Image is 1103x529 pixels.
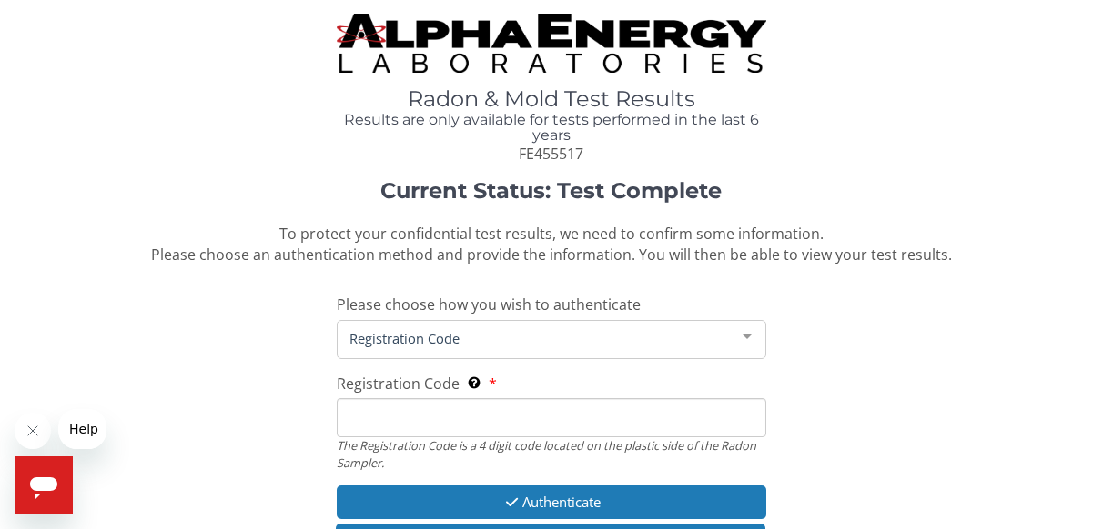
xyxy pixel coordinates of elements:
span: Please choose how you wish to authenticate [337,294,641,314]
iframe: Button to launch messaging window [15,456,73,514]
span: To protect your confidential test results, we need to confirm some information. Please choose an ... [151,224,952,264]
h1: Radon & Mold Test Results [337,87,767,111]
span: Registration Code [337,374,460,394]
iframe: Close message [15,413,51,449]
h4: Results are only available for tests performed in the last 6 years [337,112,767,144]
span: Registration Code [345,328,730,348]
strong: Current Status: Test Complete [380,177,722,204]
img: TightCrop.jpg [337,14,767,73]
button: Authenticate [337,485,767,519]
div: The Registration Code is a 4 digit code located on the plastic side of the Radon Sampler. [337,437,767,471]
iframe: Message from company [58,409,106,449]
span: FE455517 [519,144,583,164]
